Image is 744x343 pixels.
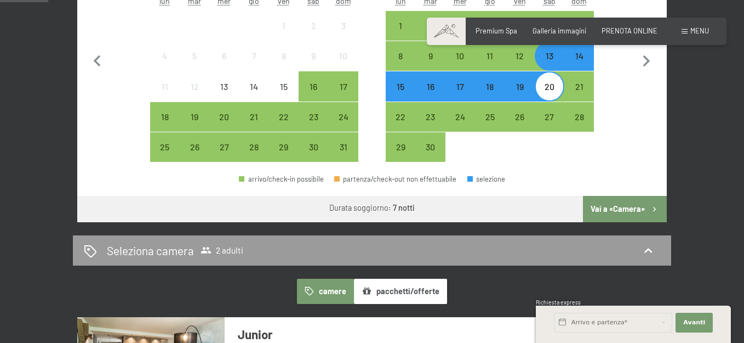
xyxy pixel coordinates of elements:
div: Thu Sep 18 2025 [475,71,505,101]
div: 26 [506,113,533,140]
a: Galleria immagini [533,26,586,35]
div: arrivo/check-in possibile [535,102,564,132]
div: Mon Sep 08 2025 [386,41,415,71]
div: arrivo/check-in possibile [564,11,594,41]
div: 31 [329,143,357,170]
div: 29 [387,143,414,170]
div: arrivo/check-in possibile [505,102,534,132]
div: Sat Sep 27 2025 [535,102,564,132]
div: 30 [417,143,444,170]
div: Sun Sep 14 2025 [564,41,594,71]
div: arrivo/check-in non effettuabile [269,11,299,41]
div: Tue Sep 09 2025 [416,41,445,71]
div: 3 [329,21,357,49]
div: Mon Aug 11 2025 [150,71,180,101]
div: 27 [210,143,238,170]
div: 5 [181,52,208,79]
div: arrivo/check-in possibile [150,102,180,132]
div: Fri Sep 05 2025 [505,11,534,41]
div: 9 [417,52,444,79]
div: 13 [210,82,238,110]
div: arrivo/check-in possibile [445,71,475,101]
div: Sat Aug 23 2025 [299,102,328,132]
button: camere [297,279,354,304]
div: Thu Sep 11 2025 [475,41,505,71]
div: 20 [210,113,238,140]
button: Vai a «Camera» [583,196,667,222]
span: Premium Spa [476,26,517,35]
div: arrivo/check-in non effettuabile [328,41,358,71]
div: Mon Aug 18 2025 [150,102,180,132]
div: arrivo/check-in non effettuabile [299,11,328,41]
div: 7 [241,52,268,79]
div: 11 [151,82,179,110]
div: 9 [300,52,327,79]
div: arrivo/check-in possibile [386,102,415,132]
div: arrivo/check-in possibile [328,102,358,132]
div: Tue Sep 23 2025 [416,102,445,132]
a: PRENOTA ONLINE [602,26,657,35]
div: arrivo/check-in possibile [535,71,564,101]
div: arrivo/check-in possibile [209,132,239,162]
div: arrivo/check-in possibile [564,71,594,101]
div: Mon Aug 04 2025 [150,41,180,71]
div: 25 [476,113,503,140]
div: Sun Aug 03 2025 [328,11,358,41]
div: Wed Sep 10 2025 [445,41,475,71]
div: Tue Aug 05 2025 [180,41,209,71]
div: arrivo/check-in possibile [475,41,505,71]
div: Thu Aug 21 2025 [239,102,269,132]
div: Fri Aug 15 2025 [269,71,299,101]
div: arrivo/check-in possibile [416,102,445,132]
div: Fri Aug 22 2025 [269,102,299,132]
div: Sat Aug 09 2025 [299,41,328,71]
div: 17 [329,82,357,110]
div: arrivo/check-in possibile [386,132,415,162]
div: arrivo/check-in possibile [505,11,534,41]
div: Sun Sep 07 2025 [564,11,594,41]
div: Wed Sep 24 2025 [445,102,475,132]
div: arrivo/check-in non effettuabile [209,41,239,71]
div: 21 [565,82,593,110]
button: Avanti [676,313,713,333]
div: arrivo/check-in possibile [445,11,475,41]
div: 30 [300,143,327,170]
div: 1 [387,21,414,49]
div: arrivo/check-in possibile [239,132,269,162]
div: Wed Sep 03 2025 [445,11,475,41]
div: Mon Sep 15 2025 [386,71,415,101]
div: arrivo/check-in possibile [416,41,445,71]
div: Wed Aug 20 2025 [209,102,239,132]
div: arrivo/check-in possibile [535,41,564,71]
div: Fri Sep 19 2025 [505,71,534,101]
div: 26 [181,143,208,170]
div: 20 [536,82,563,110]
div: Durata soggiorno: [329,203,415,213]
div: arrivo/check-in possibile [386,71,415,101]
div: Mon Sep 22 2025 [386,102,415,132]
div: arrivo/check-in possibile [209,102,239,132]
div: Thu Sep 04 2025 [475,11,505,41]
div: Sun Aug 10 2025 [328,41,358,71]
div: Fri Sep 26 2025 [505,102,534,132]
div: 1 [270,21,297,49]
div: 15 [387,82,414,110]
div: Tue Aug 12 2025 [180,71,209,101]
div: 21 [241,113,268,140]
div: arrivo/check-in possibile [564,102,594,132]
div: 25 [151,143,179,170]
div: 17 [447,82,474,110]
div: 4 [151,52,179,79]
div: 22 [270,113,297,140]
div: 2 [300,21,327,49]
div: Sat Sep 20 2025 [535,71,564,101]
div: 28 [241,143,268,170]
div: 2 [417,21,444,49]
div: arrivo/check-in possibile [416,132,445,162]
div: Tue Aug 26 2025 [180,132,209,162]
div: arrivo/check-in possibile [416,11,445,41]
div: 16 [417,82,444,110]
div: Fri Aug 08 2025 [269,41,299,71]
div: Thu Sep 25 2025 [475,102,505,132]
h3: Junior [238,326,534,343]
